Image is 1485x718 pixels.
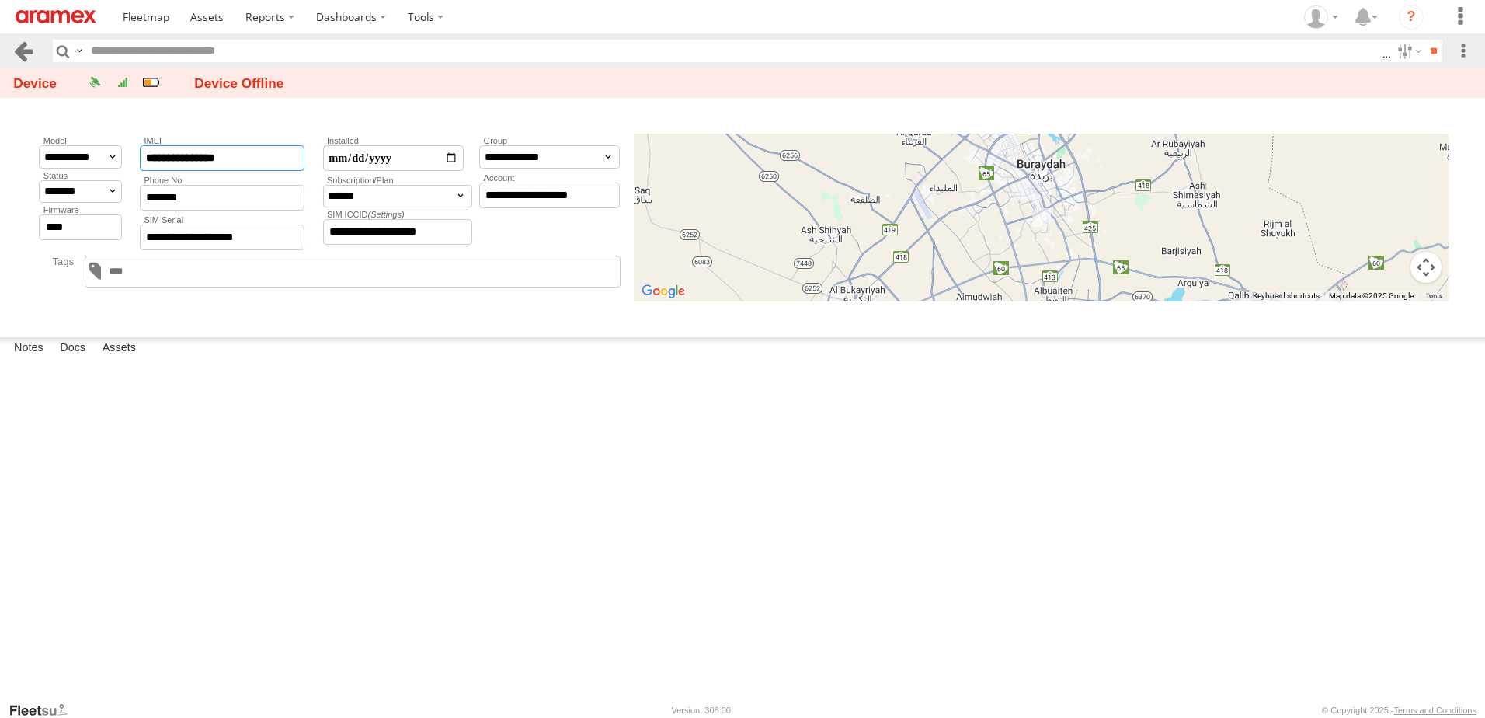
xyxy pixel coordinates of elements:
label: Phone No [140,176,304,185]
label: IMEI [140,136,304,145]
div: 4.15 [138,73,163,92]
label: Status [39,171,122,180]
button: Keyboard shortcuts [1253,291,1320,301]
div: Version: 306.00 [672,706,731,715]
label: Docs [52,337,93,359]
button: Map camera controls [1410,252,1442,283]
i: ? [1399,5,1424,30]
label: SIM ICCID [323,210,473,219]
a: Terms (opens in new tab) [1426,293,1442,299]
a: Open this area in Google Maps (opens a new window) [638,281,689,301]
label: Assets [95,337,144,359]
em: (Settings) [368,210,405,219]
div: © Copyright 2025 - [1322,706,1476,715]
label: Firmware [39,205,122,214]
label: Group [479,136,620,145]
a: Terms and Conditions [1394,706,1476,715]
div: Fatimah Alqatari [1299,5,1344,29]
div: 4 [110,73,135,92]
label: Account [479,173,620,183]
label: SIM Serial [140,215,304,225]
span: Map data ©2025 Google [1329,291,1414,300]
a: Back to previous Page [12,40,35,62]
a: Visit our Website [9,702,80,718]
img: Google [638,281,689,301]
img: aramex-logo.svg [16,10,96,23]
label: Search Query [73,40,85,62]
label: Model [39,136,122,145]
label: Search Filter Options [1391,40,1424,62]
label: Notes [6,337,51,359]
